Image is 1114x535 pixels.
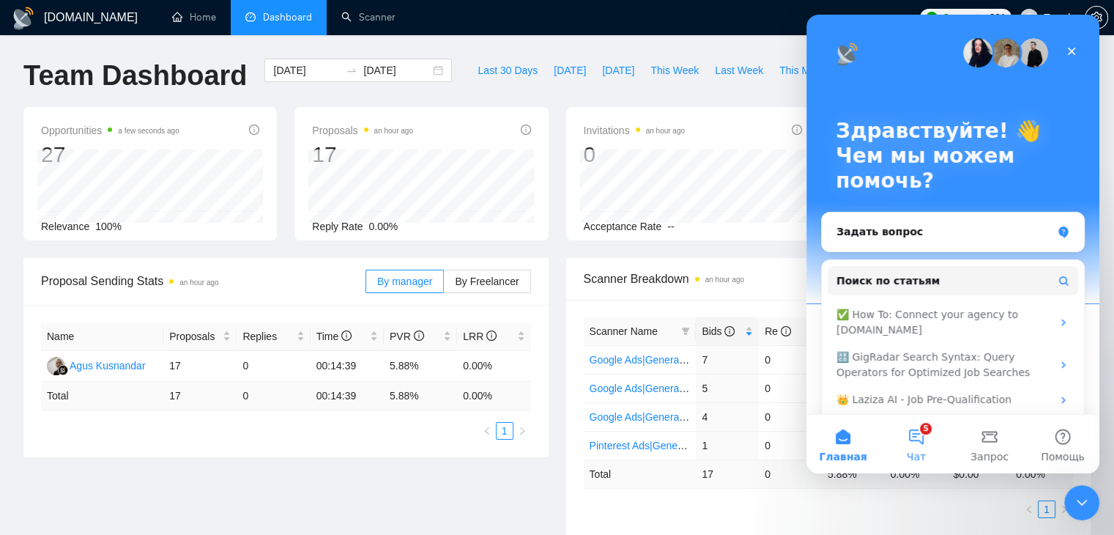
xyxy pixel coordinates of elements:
a: 1 [1039,501,1055,517]
a: AKAgus Kusnandar [47,359,146,371]
td: 0 [237,351,310,382]
td: 1 [696,431,759,460]
td: 5.88 % [822,460,885,488]
td: 0.00 % [457,382,530,410]
span: right [1060,505,1069,514]
td: 0.00 % [885,460,948,488]
span: PVR [390,331,424,342]
span: info-circle [341,331,352,341]
a: homeHome [172,11,216,23]
span: By manager [377,276,432,287]
button: Last Week [707,59,771,82]
a: Pinterest Ads|General|[GEOGRAPHIC_DATA]+[GEOGRAPHIC_DATA]| [590,440,914,451]
a: 1 [497,423,513,439]
span: filter [678,320,693,342]
td: 0 [759,402,822,431]
a: Google Ads|General|Other World| [590,383,742,394]
img: AK [47,357,65,375]
td: 7 [696,345,759,374]
td: 17 [163,382,237,410]
button: setting [1085,6,1108,29]
button: [DATE] [546,59,594,82]
div: Agus Kusnandar [70,358,146,374]
span: Time [316,331,352,342]
span: By Freelancer [455,276,519,287]
span: to [346,64,357,76]
td: Total [41,382,163,410]
li: Previous Page [1020,501,1038,518]
button: right [513,422,531,440]
span: 201 [989,10,1006,26]
span: Scanner Name [590,325,658,337]
span: info-circle [781,326,791,336]
td: 0.00 % [1010,460,1073,488]
span: swap-right [346,64,357,76]
td: 5 [696,374,759,402]
span: info-circle [792,125,802,135]
img: upwork-logo.png [926,12,937,23]
span: [DATE] [554,62,586,78]
td: 5.88 % [384,382,457,410]
span: Reply Rate [312,221,363,232]
span: info-circle [414,331,424,341]
time: an hour ago [179,278,218,287]
button: right [1055,501,1073,518]
div: 17 [312,141,413,169]
button: left [1020,501,1038,518]
li: Next Page [1055,501,1073,518]
a: Google Ads|General|EU+[GEOGRAPHIC_DATA]| [590,354,814,366]
span: Re [765,325,791,337]
iframe: Intercom live chat [806,15,1099,473]
time: an hour ago [705,276,744,284]
time: an hour ago [374,127,413,135]
span: left [483,427,491,435]
td: Total [584,460,697,488]
td: $ 0.00 [947,460,1010,488]
a: setting [1085,12,1108,23]
td: 00:14:39 [311,351,384,382]
td: 0 [237,382,310,410]
span: -- [667,221,674,232]
span: Last Week [715,62,763,78]
button: left [478,422,496,440]
a: searchScanner [341,11,396,23]
td: 0 [759,460,822,488]
span: [DATE] [602,62,634,78]
button: Last 30 Days [469,59,546,82]
span: left [1025,505,1033,514]
span: Replies [242,328,293,344]
div: 27 [41,141,179,169]
li: 1 [1038,501,1055,518]
span: 100% [95,221,122,232]
td: 0 [759,431,822,460]
span: dashboard [245,12,256,22]
span: info-circle [521,125,531,135]
td: 17 [163,351,237,382]
a: Google Ads|General|[GEOGRAPHIC_DATA]| [590,411,794,423]
span: filter [681,327,690,336]
input: End date [363,62,430,78]
span: Scanner Breakdown [584,270,1074,288]
li: 1 [496,422,513,440]
td: 00:14:39 [311,382,384,410]
span: Dashboard [263,11,312,23]
span: LRR [463,331,497,342]
td: 5.88% [384,351,457,382]
span: 0.00% [369,221,398,232]
td: 0 [759,374,822,402]
span: info-circle [249,125,259,135]
img: gigradar-bm.png [58,365,68,375]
